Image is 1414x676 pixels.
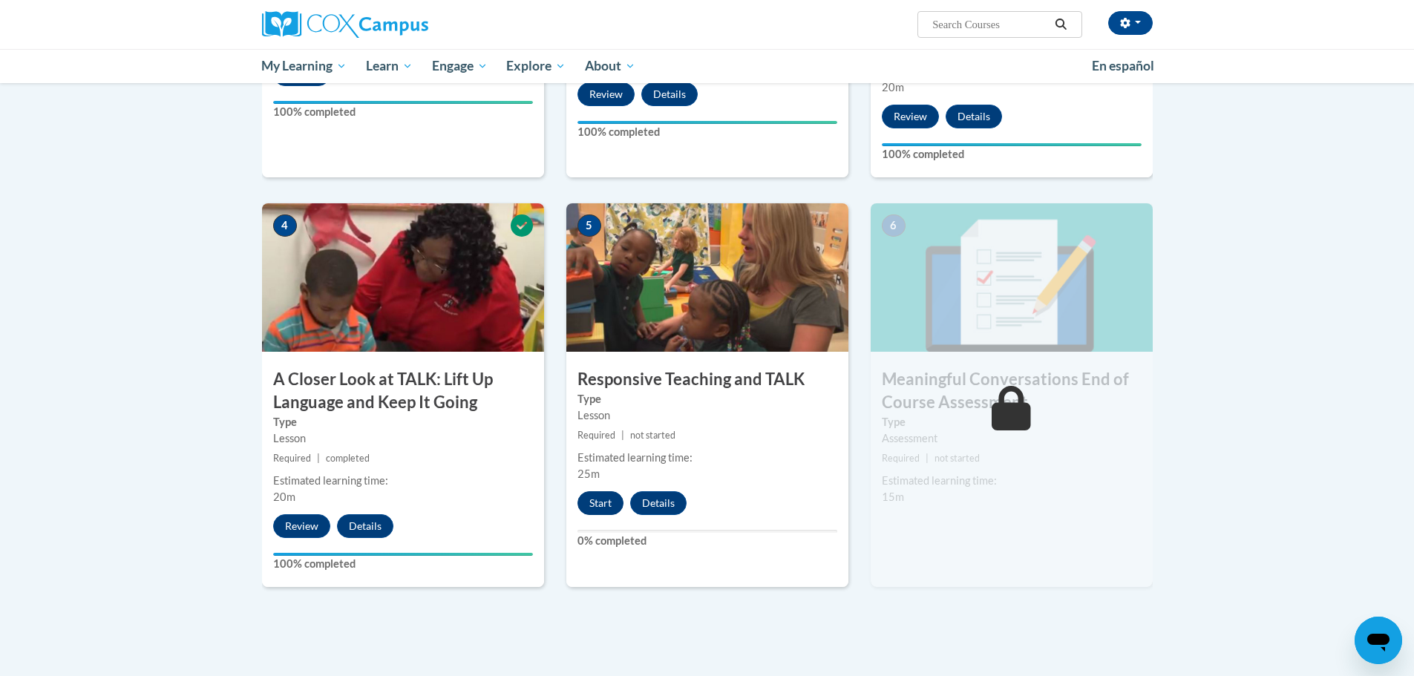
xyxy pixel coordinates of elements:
input: Search Courses [931,16,1050,33]
span: completed [326,453,370,464]
span: 25m [577,467,600,480]
div: Main menu [240,49,1175,83]
button: Account Settings [1108,11,1153,35]
button: Details [337,514,393,538]
a: My Learning [252,49,357,83]
span: not started [630,430,675,441]
div: Your progress [882,143,1142,146]
label: 100% completed [577,124,837,140]
a: Explore [497,49,575,83]
div: Lesson [273,430,533,447]
div: Lesson [577,407,837,424]
span: Learn [366,57,413,75]
span: About [585,57,635,75]
span: | [926,453,929,464]
span: Required [273,453,311,464]
span: 4 [273,214,297,237]
div: Your progress [577,121,837,124]
button: Details [641,82,698,106]
label: 100% completed [273,556,533,572]
span: 20m [882,81,904,93]
iframe: Button to launch messaging window [1355,617,1402,664]
div: Estimated learning time: [577,450,837,466]
h3: Meaningful Conversations End of Course Assessment [871,368,1153,414]
span: Required [577,430,615,441]
img: Course Image [566,203,848,352]
a: About [575,49,645,83]
label: 100% completed [273,104,533,120]
span: 6 [882,214,906,237]
span: Explore [506,57,566,75]
span: 15m [882,490,904,503]
img: Course Image [871,203,1153,352]
div: Your progress [273,101,533,104]
a: En español [1082,50,1164,82]
h3: Responsive Teaching and TALK [566,368,848,391]
span: not started [935,453,980,464]
span: En español [1092,58,1154,73]
button: Review [577,82,635,106]
span: Required [882,453,920,464]
button: Review [273,514,330,538]
button: Start [577,491,623,515]
a: Learn [356,49,422,83]
div: Assessment [882,430,1142,447]
div: Estimated learning time: [273,473,533,489]
span: Engage [432,57,488,75]
span: | [621,430,624,441]
span: 5 [577,214,601,237]
div: Your progress [273,553,533,556]
label: Type [273,414,533,430]
button: Review [882,105,939,128]
img: Course Image [262,203,544,352]
span: 20m [273,490,295,503]
label: Type [882,414,1142,430]
label: Type [577,391,837,407]
span: My Learning [261,57,347,75]
h3: A Closer Look at TALK: Lift Up Language and Keep It Going [262,368,544,414]
img: Cox Campus [262,11,428,38]
button: Search [1050,16,1072,33]
label: 100% completed [882,146,1142,163]
span: | [317,453,320,464]
label: 0% completed [577,533,837,549]
button: Details [630,491,687,515]
a: Engage [422,49,497,83]
div: Estimated learning time: [882,473,1142,489]
a: Cox Campus [262,11,544,38]
button: Details [946,105,1002,128]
